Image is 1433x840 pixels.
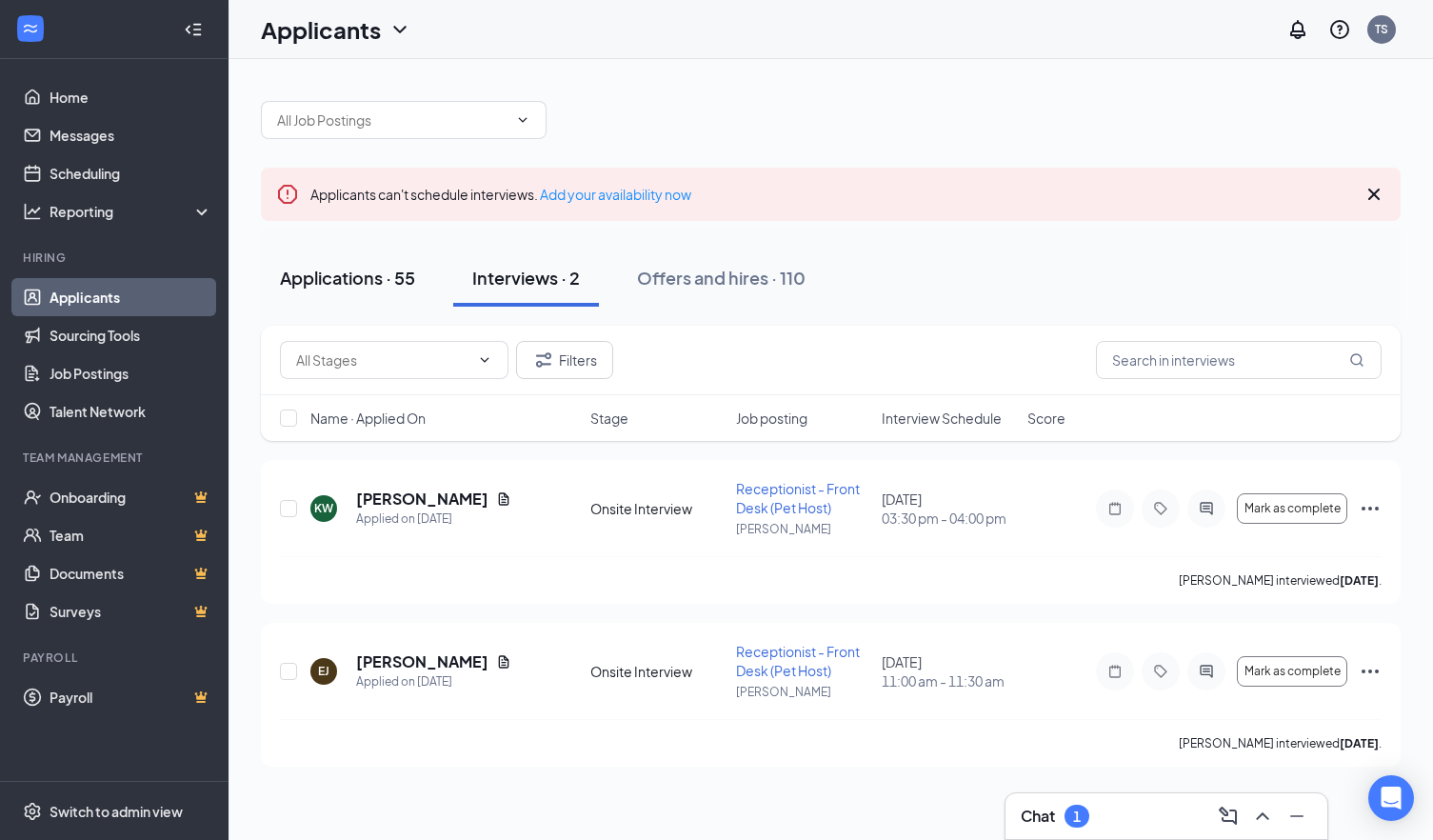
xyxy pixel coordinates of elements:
[50,78,212,116] a: Home
[50,316,212,354] a: Sourcing Tools
[736,521,870,537] p: [PERSON_NAME]
[1179,572,1382,589] p: [PERSON_NAME] interviewed .
[516,341,613,379] button: Filter Filters
[590,499,725,518] div: Onsite Interview
[356,651,488,672] h5: [PERSON_NAME]
[590,409,628,428] span: Stage
[882,671,1016,690] span: 11:00 am - 11:30 am
[50,516,212,554] a: TeamCrown
[296,350,469,370] input: All Stages
[1340,736,1379,750] b: [DATE]
[23,802,42,821] svg: Settings
[1286,18,1309,41] svg: Notifications
[736,643,860,679] span: Receptionist - Front Desk (Pet Host)
[388,18,411,41] svg: ChevronDown
[637,266,806,290] div: Offers and hires · 110
[882,509,1016,528] span: 03:30 pm - 04:00 pm
[882,409,1002,428] span: Interview Schedule
[50,278,212,316] a: Applicants
[23,202,42,221] svg: Analysis
[50,154,212,192] a: Scheduling
[515,112,530,128] svg: ChevronDown
[23,650,209,666] div: Payroll
[1237,493,1347,524] button: Mark as complete
[1368,775,1414,821] div: Open Intercom Messenger
[1285,805,1308,828] svg: Minimize
[532,349,555,371] svg: Filter
[736,409,807,428] span: Job posting
[736,480,860,516] span: Receptionist - Front Desk (Pet Host)
[1073,809,1081,825] div: 1
[1237,656,1347,687] button: Mark as complete
[50,802,183,821] div: Switch to admin view
[472,266,580,290] div: Interviews · 2
[1195,664,1218,679] svg: ActiveChat
[50,554,212,592] a: DocumentsCrown
[1027,409,1065,428] span: Score
[1375,21,1388,37] div: TS
[50,592,212,630] a: SurveysCrown
[356,510,511,529] div: Applied on [DATE]
[477,352,492,368] svg: ChevronDown
[50,354,212,392] a: Job Postings
[261,13,381,46] h1: Applicants
[21,19,40,38] svg: WorkstreamLogo
[1328,18,1351,41] svg: QuestionInfo
[314,500,333,516] div: KW
[23,450,209,466] div: Team Management
[23,250,209,266] div: Hiring
[882,652,1016,690] div: [DATE]
[50,478,212,516] a: OnboardingCrown
[1021,806,1055,827] h3: Chat
[277,110,508,130] input: All Job Postings
[1244,502,1341,515] span: Mark as complete
[1349,352,1364,368] svg: MagnifyingGlass
[310,409,426,428] span: Name · Applied On
[540,186,691,203] a: Add your availability now
[1104,501,1126,516] svg: Note
[1149,664,1172,679] svg: Tag
[356,672,511,691] div: Applied on [DATE]
[1179,735,1382,751] p: [PERSON_NAME] interviewed .
[50,678,212,716] a: PayrollCrown
[276,183,299,206] svg: Error
[310,186,691,203] span: Applicants can't schedule interviews.
[1340,573,1379,588] b: [DATE]
[1104,664,1126,679] svg: Note
[496,491,511,507] svg: Document
[1363,183,1385,206] svg: Cross
[1247,801,1278,831] button: ChevronUp
[50,392,212,430] a: Talent Network
[1251,805,1274,828] svg: ChevronUp
[50,202,213,221] div: Reporting
[1195,501,1218,516] svg: ActiveChat
[1149,501,1172,516] svg: Tag
[1359,660,1382,683] svg: Ellipses
[1244,665,1341,678] span: Mark as complete
[280,266,415,290] div: Applications · 55
[1217,805,1240,828] svg: ComposeMessage
[1213,801,1244,831] button: ComposeMessage
[1096,341,1382,379] input: Search in interviews
[50,116,212,154] a: Messages
[496,654,511,670] svg: Document
[1359,497,1382,520] svg: Ellipses
[318,663,329,679] div: EJ
[736,684,870,700] p: [PERSON_NAME]
[184,20,203,39] svg: Collapse
[590,662,725,681] div: Onsite Interview
[1282,801,1312,831] button: Minimize
[356,489,488,510] h5: [PERSON_NAME]
[882,490,1016,528] div: [DATE]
